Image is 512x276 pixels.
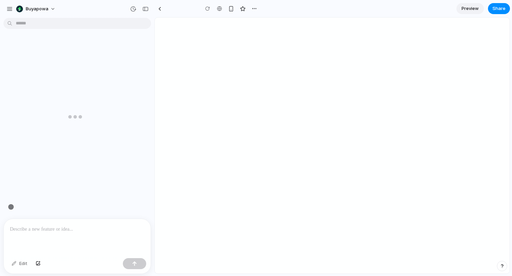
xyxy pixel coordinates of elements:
a: Preview [456,3,484,14]
button: Share [488,3,510,14]
span: Share [492,5,505,12]
span: Buyapowa [26,5,48,12]
button: Buyapowa [13,3,59,14]
span: Preview [462,5,479,12]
